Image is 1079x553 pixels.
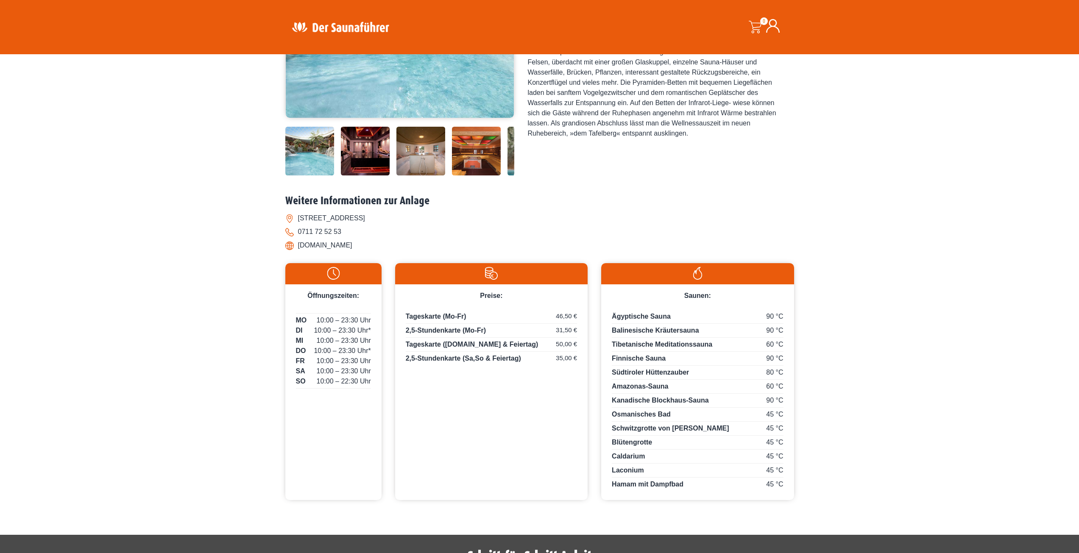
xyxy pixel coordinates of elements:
[760,17,768,25] span: 0
[612,383,668,390] span: Amazonas-Sauna
[766,423,783,434] span: 45 °C
[612,467,644,474] span: Laconium
[556,325,577,335] span: 31,50 €
[285,239,794,252] li: [DOMAIN_NAME]
[556,339,577,349] span: 50,00 €
[296,356,305,366] span: FR
[285,211,794,225] li: [STREET_ADDRESS]
[296,336,304,346] span: MI
[612,313,671,320] span: Ägyptische Sauna
[612,453,645,460] span: Caldarium
[406,339,577,352] p: Tageskarte ([DOMAIN_NAME] & Feiertag)
[317,366,371,376] span: 10:00 – 23:30 Uhr
[612,425,729,432] span: Schwitzgrotte von [PERSON_NAME]
[317,315,371,325] span: 10:00 – 23:30 Uhr
[556,353,577,363] span: 35,00 €
[612,397,709,404] span: Kanadische Blockhaus-Sauna
[612,411,671,418] span: Osmanisches Bad
[296,346,306,356] span: DO
[766,465,783,475] span: 45 °C
[317,336,371,346] span: 10:00 – 23:30 Uhr
[766,409,783,420] span: 45 °C
[766,325,783,336] span: 90 °C
[296,376,306,386] span: SO
[317,376,371,386] span: 10:00 – 22:30 Uhr
[766,395,783,406] span: 90 °C
[556,311,577,321] span: 46,50 €
[314,346,371,356] span: 10:00 – 23:30 Uhr*
[766,479,783,489] span: 45 °C
[406,353,577,364] p: 2,5-Stundenkarte (Sa,So & Feiertag)
[285,225,794,239] li: 0711 72 52 53
[406,325,577,338] p: 2,5-Stundenkarte (Mo-Fr)
[766,339,783,350] span: 60 °C
[766,353,783,364] span: 90 °C
[480,292,502,299] span: Preise:
[296,366,305,376] span: SA
[766,437,783,447] span: 45 °C
[307,292,359,299] span: Öffnungszeiten:
[612,341,712,348] span: Tibetanische Meditationssauna
[612,369,689,376] span: Südtiroler Hüttenzauber
[296,315,307,325] span: MO
[406,311,577,324] p: Tageskarte (Mo-Fr)
[612,327,699,334] span: Balinesische Kräutersauna
[605,267,789,280] img: Flamme-weiss.svg
[612,481,683,488] span: Hamam mit Dampfbad
[399,267,583,280] img: Preise-weiss.svg
[290,267,377,280] img: Uhr-weiss.svg
[766,451,783,461] span: 45 °C
[612,439,652,446] span: Blütengrotte
[317,356,371,366] span: 10:00 – 23:30 Uhr
[314,325,371,336] span: 10:00 – 23:30 Uhr*
[296,325,303,336] span: DI
[766,311,783,322] span: 90 °C
[766,367,783,378] span: 80 °C
[285,195,794,208] h2: Weitere Informationen zur Anlage
[684,292,711,299] span: Saunen:
[612,355,666,362] span: Finnische Sauna
[528,37,782,139] div: Ein Tagesbesuch reicht nicht aus, um das Angebot der »SchwabenQuellen« voll auszuschöpfen. Der er...
[766,381,783,392] span: 60 °C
